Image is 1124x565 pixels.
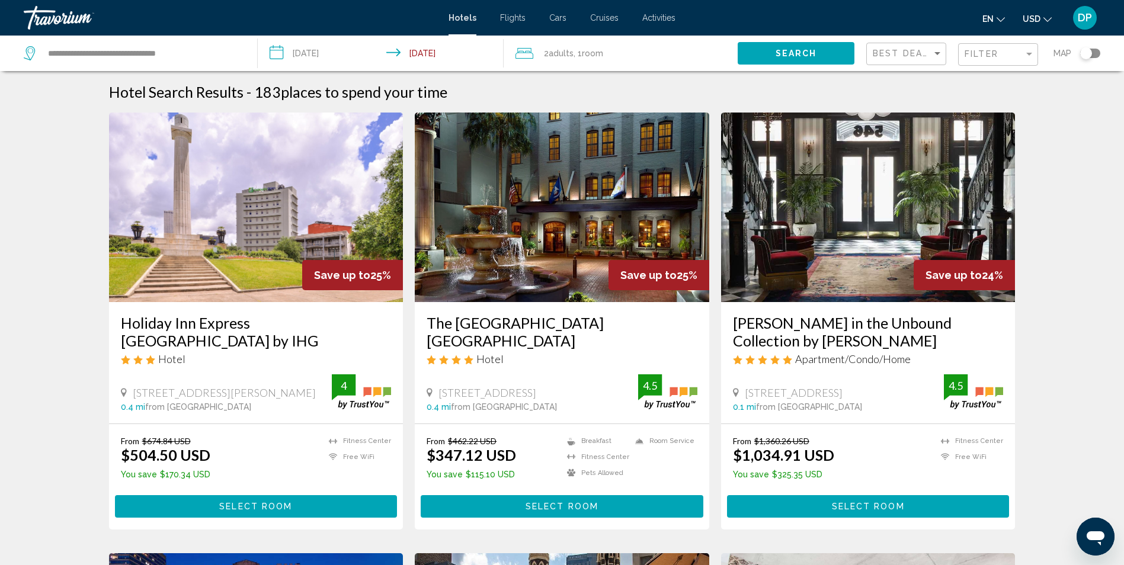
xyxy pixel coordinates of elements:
div: 24% [914,260,1015,290]
del: $1,360.26 USD [754,436,809,446]
span: Save up to [926,269,982,281]
del: $674.84 USD [142,436,191,446]
button: Select Room [115,495,398,517]
img: Hotel image [415,113,709,302]
a: Activities [642,13,675,23]
li: Fitness Center [323,436,391,446]
span: 0.4 mi [121,402,145,412]
a: [PERSON_NAME] in the Unbound Collection by [PERSON_NAME] [733,314,1004,349]
span: Room [582,49,603,58]
span: Hotel [158,352,185,365]
span: DP [1078,12,1092,24]
button: Travelers: 2 adults, 0 children [504,36,738,71]
a: Hotels [449,13,476,23]
h2: 183 [254,83,447,101]
button: Select Room [727,495,1010,517]
span: Adults [549,49,574,58]
img: trustyou-badge.svg [944,374,1003,409]
a: Select Room [115,498,398,511]
li: Free WiFi [323,452,391,462]
ins: $1,034.91 USD [733,446,834,464]
span: You save [733,470,769,479]
ins: $347.12 USD [427,446,516,464]
span: en [982,14,994,24]
button: Toggle map [1071,48,1100,59]
a: Cruises [590,13,619,23]
span: Save up to [314,269,370,281]
span: You save [121,470,157,479]
button: Check-in date: Nov 28, 2025 Check-out date: Nov 30, 2025 [258,36,504,71]
div: 5 star Apartment [733,352,1004,365]
button: Filter [958,43,1038,67]
a: Cars [549,13,566,23]
span: Select Room [832,502,905,512]
span: Hotel [476,352,504,365]
span: Select Room [219,502,292,512]
div: 4.5 [944,378,968,393]
div: 25% [609,260,709,290]
span: Search [776,49,817,59]
iframe: Button to launch messaging window [1077,518,1115,556]
mat-select: Sort by [873,49,943,59]
button: User Menu [1069,5,1100,30]
p: $115.10 USD [427,470,516,479]
li: Fitness Center [561,452,629,462]
button: Change language [982,10,1005,27]
button: Select Room [421,495,703,517]
span: You save [427,470,463,479]
div: 4 star Hotel [427,352,697,365]
div: 4.5 [638,378,662,393]
button: Search [738,42,854,64]
button: Change currency [1023,10,1052,27]
span: [STREET_ADDRESS] [745,386,843,399]
span: , 1 [574,45,603,62]
li: Breakfast [561,436,629,446]
a: Travorium [24,6,437,30]
img: Hotel image [721,113,1016,302]
span: from [GEOGRAPHIC_DATA] [145,402,251,412]
span: [STREET_ADDRESS] [438,386,536,399]
div: 25% [302,260,403,290]
span: 2 [544,45,574,62]
span: From [733,436,751,446]
img: trustyou-badge.svg [332,374,391,409]
ins: $504.50 USD [121,446,210,464]
p: $170.34 USD [121,470,210,479]
span: - [246,83,251,101]
span: 0.1 mi [733,402,756,412]
span: Map [1053,45,1071,62]
li: Pets Allowed [561,468,629,478]
span: Select Room [526,502,598,512]
div: 3 star Hotel [121,352,392,365]
del: $462.22 USD [448,436,497,446]
img: trustyou-badge.svg [638,374,697,409]
span: places to spend your time [281,83,447,101]
span: From [427,436,445,446]
span: from [GEOGRAPHIC_DATA] [756,402,862,412]
span: Save up to [620,269,677,281]
a: The [GEOGRAPHIC_DATA] [GEOGRAPHIC_DATA] [427,314,697,349]
span: Best Deals [873,49,935,58]
a: Select Room [421,498,703,511]
a: Holiday Inn Express [GEOGRAPHIC_DATA] by IHG [121,314,392,349]
span: from [GEOGRAPHIC_DATA] [451,402,557,412]
li: Fitness Center [935,436,1003,446]
span: From [121,436,139,446]
li: Room Service [629,436,697,446]
li: Free WiFi [935,452,1003,462]
img: Hotel image [109,113,404,302]
a: Select Room [727,498,1010,511]
span: Filter [965,49,998,59]
div: 4 [332,378,356,393]
span: [STREET_ADDRESS][PERSON_NAME] [133,386,316,399]
span: Apartment/Condo/Home [795,352,911,365]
